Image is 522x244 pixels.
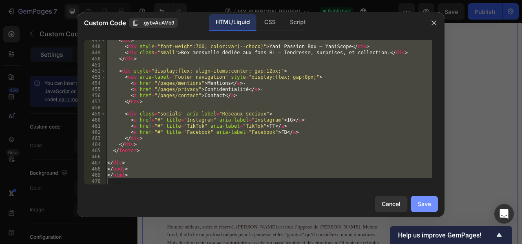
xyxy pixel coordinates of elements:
[84,178,106,184] div: 470
[84,93,106,99] div: 456
[84,135,106,142] div: 463
[258,14,282,31] div: CSS
[59,27,305,57] p: Ne rate pas notre , 100% dédiée aux pépites du petit écran ! Goodies exclusifs, surprises collect...
[38,185,311,215] p: Version intégrale : Version coupée :
[242,61,305,82] a: Découvrir la DRAMA LOVERS BOX
[84,117,106,123] div: 460
[84,99,106,105] div: 457
[170,28,206,35] em: My Stubborn
[84,148,106,154] div: 465
[38,161,311,181] p: 53 min.
[38,223,311,235] h2: The Cast
[84,80,106,87] div: 454
[38,112,311,133] p: 20 avril 2025 - 6 juil. 2025
[44,27,54,46] div: ❤️
[38,21,311,88] div: Fan de dramas BL
[38,162,88,169] strong: Durée de l'épisode
[85,197,99,204] a: iQiyi
[84,142,106,148] div: 464
[411,196,438,212] button: Save
[84,50,106,56] div: 449
[84,62,106,68] div: 451
[84,166,106,172] div: 468
[129,18,178,28] button: .gybvAuAVb9
[84,129,106,135] div: 462
[84,105,106,111] div: 458
[209,14,256,31] div: HTML/Liquid
[59,28,297,45] a: Drama Lovers Box
[84,56,106,62] div: 450
[494,204,514,224] div: Open Intercom Messenger
[84,18,126,28] span: Custom Code
[84,38,106,44] div: 447
[84,172,106,178] div: 469
[84,123,106,129] div: 461
[283,14,312,31] div: Script
[59,28,208,35] strong: Tu es fan de dramas BL intenses comme ?
[418,200,431,208] div: Save
[398,231,494,239] span: Help us improve GemPages!
[142,19,175,27] span: .gybvAuAVb9
[38,95,311,108] h2: My Stubborn - Le guide
[84,111,106,117] div: 459
[38,138,91,145] strong: Nombre d'épisodes
[38,186,79,193] strong: Où la regarder
[398,230,504,240] button: Show survey - Help us improve GemPages!
[84,68,106,74] div: 452
[84,154,106,160] div: 466
[375,196,407,212] button: Cancel
[84,44,106,50] div: 448
[84,160,106,166] div: 467
[81,206,105,213] a: YouTube
[84,87,106,93] div: 455
[38,137,311,157] p: 12 épisodes
[38,6,311,16] p: Quand la haine du bureau se transforme en passion brûlante.
[84,74,106,80] div: 453
[382,200,400,208] div: Cancel
[38,113,88,120] strong: Dates de diffusion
